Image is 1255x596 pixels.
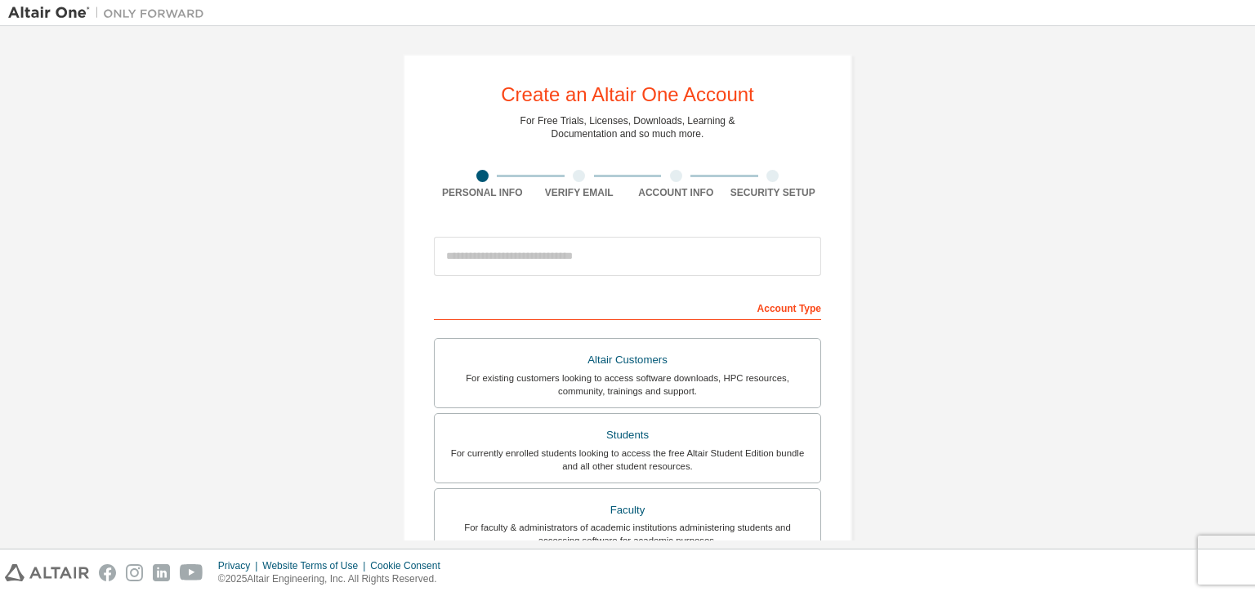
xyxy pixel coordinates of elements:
[8,5,212,21] img: Altair One
[627,186,725,199] div: Account Info
[262,559,370,572] div: Website Terms of Use
[218,572,450,586] p: © 2025 Altair Engineering, Inc. All Rights Reserved.
[501,85,754,105] div: Create an Altair One Account
[434,186,531,199] div: Personal Info
[444,499,811,522] div: Faculty
[434,294,821,320] div: Account Type
[126,564,143,581] img: instagram.svg
[99,564,116,581] img: facebook.svg
[444,349,811,371] div: Altair Customers
[370,559,449,572] div: Cookie Consent
[180,564,203,581] img: youtube.svg
[153,564,170,581] img: linkedin.svg
[444,424,811,447] div: Students
[444,447,811,473] div: For currently enrolled students looking to access the free Altair Student Edition bundle and all ...
[725,186,822,199] div: Security Setup
[218,559,262,572] div: Privacy
[444,521,811,547] div: For faculty & administrators of academic institutions administering students and accessing softwa...
[531,186,628,199] div: Verify Email
[444,371,811,398] div: For existing customers looking to access software downloads, HPC resources, community, trainings ...
[5,564,89,581] img: altair_logo.svg
[520,114,735,140] div: For Free Trials, Licenses, Downloads, Learning & Documentation and so much more.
